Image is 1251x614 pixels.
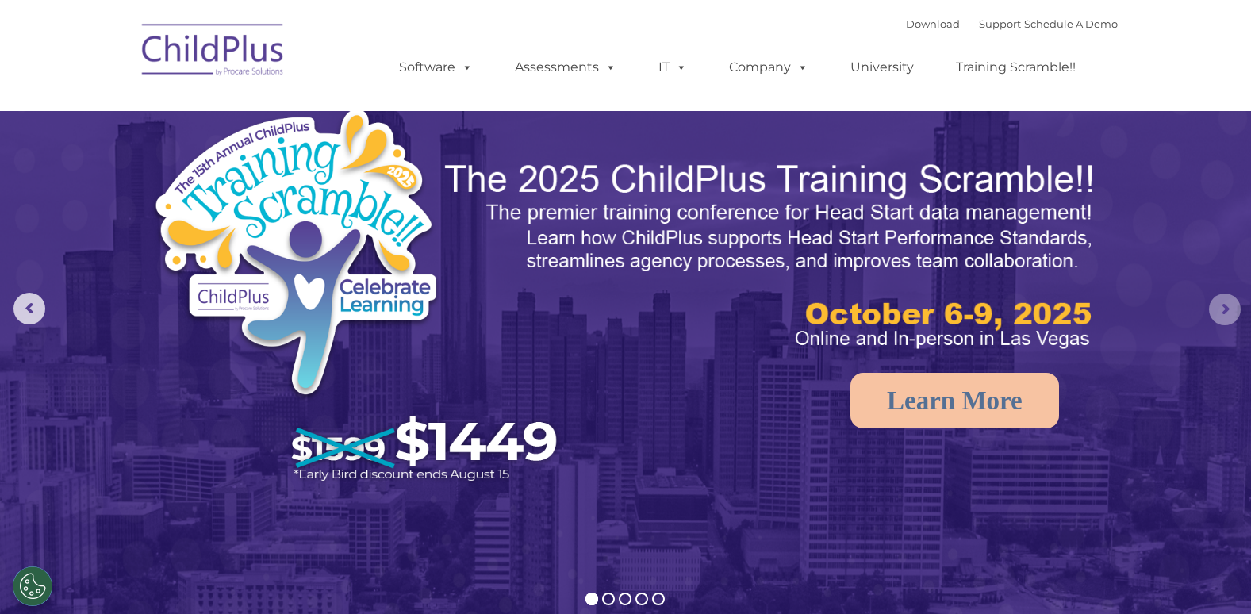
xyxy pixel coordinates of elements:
[221,105,269,117] span: Last name
[835,52,930,83] a: University
[499,52,632,83] a: Assessments
[643,52,703,83] a: IT
[1024,17,1118,30] a: Schedule A Demo
[713,52,824,83] a: Company
[383,52,489,83] a: Software
[221,170,288,182] span: Phone number
[979,17,1021,30] a: Support
[13,566,52,606] button: Cookies Settings
[906,17,960,30] a: Download
[940,52,1092,83] a: Training Scramble!!
[134,13,293,92] img: ChildPlus by Procare Solutions
[906,17,1118,30] font: |
[850,373,1059,428] a: Learn More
